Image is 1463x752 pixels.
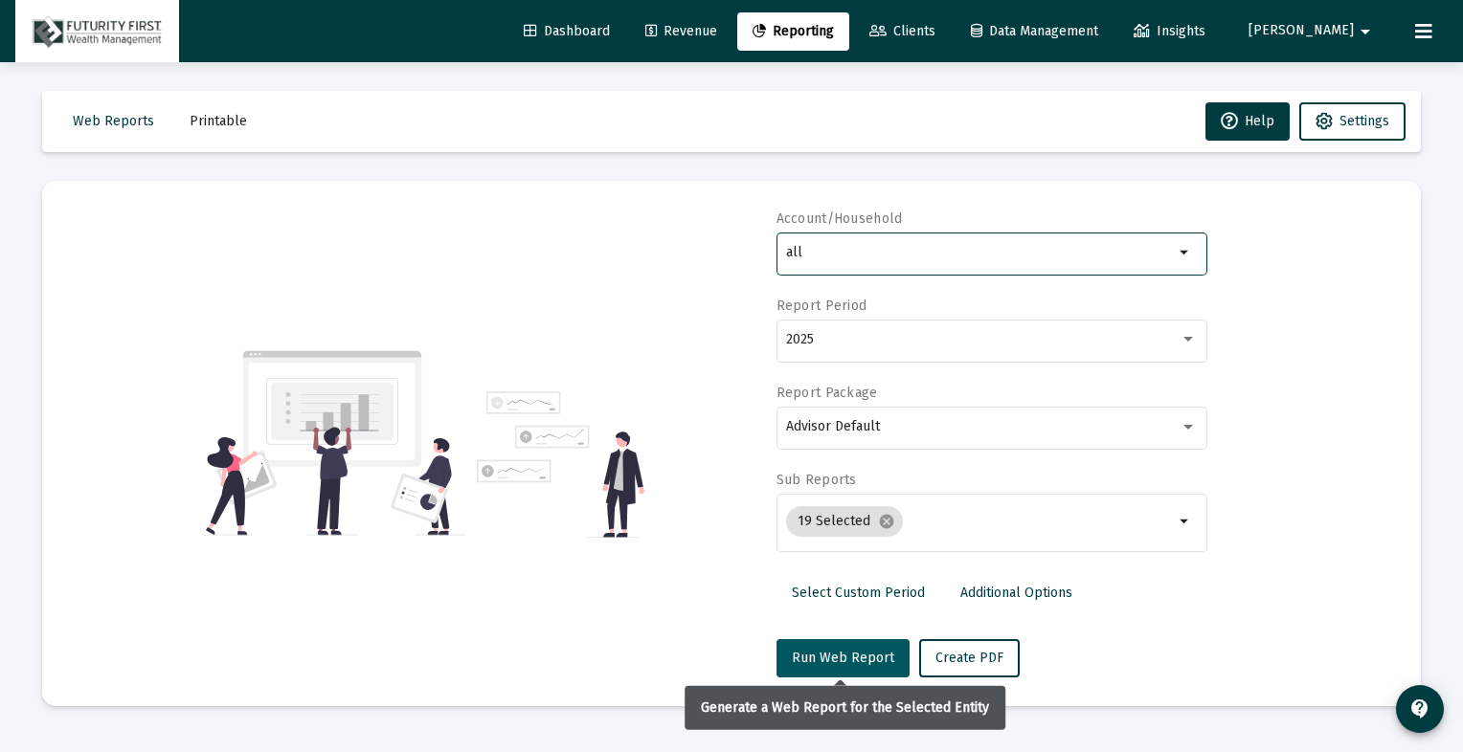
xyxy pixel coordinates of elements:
[30,12,165,51] img: Dashboard
[73,113,154,129] span: Web Reports
[1249,23,1354,39] span: [PERSON_NAME]
[645,23,717,39] span: Revenue
[1118,12,1221,51] a: Insights
[960,585,1072,601] span: Additional Options
[777,639,910,677] button: Run Web Report
[792,650,894,666] span: Run Web Report
[792,585,925,601] span: Select Custom Period
[869,23,935,39] span: Clients
[524,23,610,39] span: Dashboard
[935,650,1003,666] span: Create PDF
[919,639,1020,677] button: Create PDF
[786,245,1174,260] input: Search or select an account or household
[202,348,465,538] img: reporting
[1354,12,1377,51] mat-icon: arrow_drop_down
[1205,102,1290,141] button: Help
[786,506,903,537] mat-chip: 19 Selected
[777,472,857,488] label: Sub Reports
[174,102,262,141] button: Printable
[786,418,880,434] span: Advisor Default
[737,12,849,51] a: Reporting
[1174,510,1197,533] mat-icon: arrow_drop_down
[1408,697,1431,720] mat-icon: contact_support
[786,502,1174,541] mat-chip-list: Selection
[777,210,903,227] label: Account/Household
[1134,23,1205,39] span: Insights
[630,12,732,51] a: Revenue
[1299,102,1406,141] button: Settings
[878,513,895,530] mat-icon: cancel
[777,385,878,401] label: Report Package
[190,113,247,129] span: Printable
[1221,113,1274,129] span: Help
[971,23,1098,39] span: Data Management
[477,391,644,538] img: reporting-alt
[508,12,625,51] a: Dashboard
[1339,113,1389,129] span: Settings
[1226,11,1400,50] button: [PERSON_NAME]
[956,12,1114,51] a: Data Management
[753,23,834,39] span: Reporting
[854,12,951,51] a: Clients
[57,102,169,141] button: Web Reports
[1174,241,1197,264] mat-icon: arrow_drop_down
